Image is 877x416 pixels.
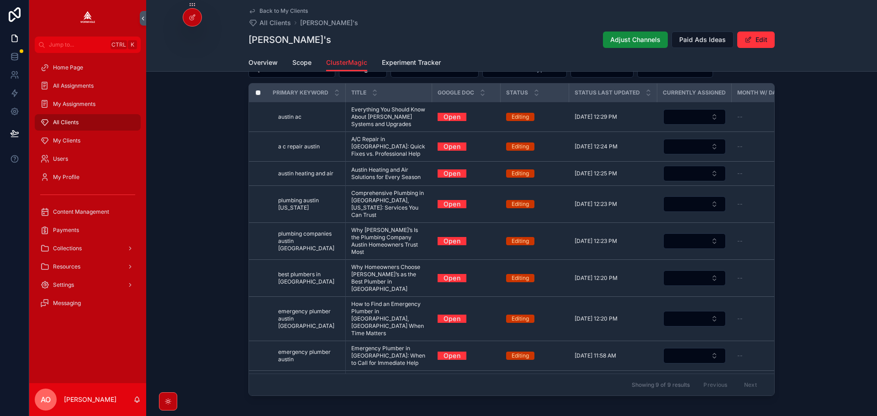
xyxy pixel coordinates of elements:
[351,190,427,219] a: Comprehensive Plumbing in [GEOGRAPHIC_DATA], [US_STATE]: Services You Can Trust
[737,89,787,96] span: Month w/ Dates
[737,113,798,121] a: --
[438,234,466,248] a: Open
[575,237,617,245] span: [DATE] 12:23 PM
[351,166,427,181] a: Austin Heating and Air Solutions for Every Season
[278,271,340,285] span: best plumbers in [GEOGRAPHIC_DATA]
[292,58,312,67] span: Scope
[438,311,466,326] a: Open
[663,196,726,212] button: Select Button
[663,165,726,182] a: Select Button
[259,7,308,15] span: Back to My Clients
[506,169,564,178] a: Editing
[53,82,94,90] span: All Assignments
[35,37,141,53] button: Jump to...CtrlK
[41,394,51,405] span: AO
[512,113,529,121] div: Editing
[663,109,726,125] button: Select Button
[506,113,564,121] a: Editing
[53,263,80,270] span: Resources
[737,274,743,282] span: --
[438,139,466,153] a: Open
[300,18,358,27] a: [PERSON_NAME]'s
[53,64,83,71] span: Home Page
[737,200,743,208] span: --
[438,274,495,282] a: Open
[438,197,466,211] a: Open
[663,270,726,286] button: Select Button
[663,233,726,249] button: Select Button
[351,106,427,128] span: Everything You Should Know About [PERSON_NAME] Systems and Upgrades
[35,132,141,149] a: My Clients
[737,274,798,282] a: --
[35,222,141,238] a: Payments
[575,143,618,150] span: [DATE] 12:24 PM
[35,169,141,185] a: My Profile
[278,308,340,330] a: emergency plumber austin [GEOGRAPHIC_DATA]
[278,113,301,121] span: austin ac
[679,35,726,44] span: Paid Ads Ideas
[35,277,141,293] a: Settings
[351,136,427,158] a: A/C Repair in [GEOGRAPHIC_DATA]: Quick Fixes vs. Professional Help
[35,204,141,220] a: Content Management
[663,138,726,155] a: Select Button
[278,170,333,177] span: austin heating and air
[53,281,74,289] span: Settings
[29,53,146,323] div: scrollable content
[506,274,564,282] a: Editing
[575,170,617,177] span: [DATE] 12:25 PM
[351,345,427,367] a: Emergency Plumber in [GEOGRAPHIC_DATA]: When to Call for Immediate Help
[351,89,366,96] span: Title
[575,200,652,208] a: [DATE] 12:23 PM
[438,166,466,180] a: Open
[278,230,340,252] a: plumbing companies austin [GEOGRAPHIC_DATA]
[575,113,617,121] span: [DATE] 12:29 PM
[737,170,798,177] a: --
[737,143,743,150] span: --
[438,110,466,124] a: Open
[512,237,529,245] div: Editing
[575,89,640,96] span: Status Last Updated
[382,54,441,73] a: Experiment Tracker
[248,7,308,15] a: Back to My Clients
[512,315,529,323] div: Editing
[259,18,291,27] span: All Clients
[35,59,141,76] a: Home Page
[506,315,564,323] a: Editing
[351,263,427,293] a: Why Homeowners Choose [PERSON_NAME]’s as the Best Plumber in [GEOGRAPHIC_DATA]
[278,348,340,363] a: emergency plumber austin
[248,33,331,46] h1: [PERSON_NAME]'s
[610,35,660,44] span: Adjust Channels
[737,237,743,245] span: --
[35,151,141,167] a: Users
[737,237,798,245] a: --
[292,54,312,73] a: Scope
[663,348,726,363] button: Select Button
[111,40,127,49] span: Ctrl
[737,143,798,150] a: --
[35,78,141,94] a: All Assignments
[575,352,652,359] a: [DATE] 11:58 AM
[575,200,617,208] span: [DATE] 12:23 PM
[506,237,564,245] a: Editing
[663,139,726,154] button: Select Button
[382,58,441,67] span: Experiment Tracker
[351,300,427,337] a: How to Find an Emergency Plumber in [GEOGRAPHIC_DATA], [GEOGRAPHIC_DATA] When Time Matters
[506,352,564,360] a: Editing
[278,113,340,121] a: austin ac
[64,395,116,404] p: [PERSON_NAME]
[603,32,668,48] button: Adjust Channels
[737,200,798,208] a: --
[53,174,79,181] span: My Profile
[512,200,529,208] div: Editing
[273,89,328,96] span: Primary Keyword
[632,381,690,389] span: Showing 9 of 9 results
[80,11,95,26] img: App logo
[53,226,79,234] span: Payments
[575,113,652,121] a: [DATE] 12:29 PM
[737,113,743,121] span: --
